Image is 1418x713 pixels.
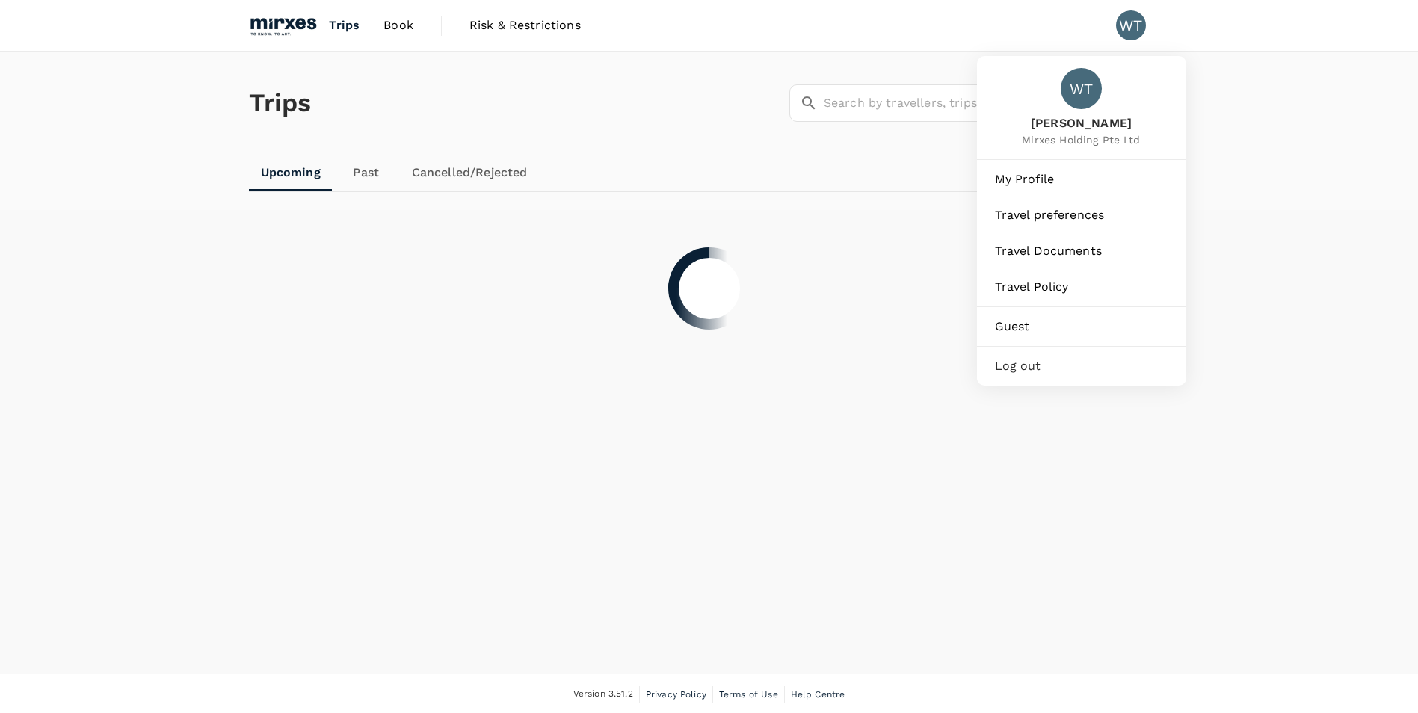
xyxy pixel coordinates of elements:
a: Travel preferences [983,199,1180,232]
span: Travel Documents [995,242,1168,260]
span: Book [383,16,413,34]
a: Travel Policy [983,271,1180,303]
span: Trips [329,16,360,34]
a: Privacy Policy [646,686,706,703]
span: Version 3.51.2 [573,687,633,702]
a: Cancelled/Rejected [400,155,540,191]
img: Mirxes Holding Pte Ltd [249,9,318,42]
span: Risk & Restrictions [469,16,581,34]
span: Privacy Policy [646,689,706,700]
div: Log out [983,350,1180,383]
div: WT [1061,68,1102,109]
h1: Trips [249,52,312,155]
span: Help Centre [791,689,845,700]
span: Log out [995,357,1168,375]
a: Past [333,155,400,191]
span: Guest [995,318,1168,336]
a: Terms of Use [719,686,778,703]
a: My Profile [983,163,1180,196]
span: Travel preferences [995,206,1168,224]
a: Upcoming [249,155,333,191]
a: Travel Documents [983,235,1180,268]
span: [PERSON_NAME] [1022,115,1140,132]
span: My Profile [995,170,1168,188]
a: Help Centre [791,686,845,703]
span: Terms of Use [719,689,778,700]
div: WT [1116,10,1146,40]
input: Search by travellers, trips, or destination, label, team [824,84,1170,122]
span: Mirxes Holding Pte Ltd [1022,132,1140,147]
span: Travel Policy [995,278,1168,296]
a: Guest [983,310,1180,343]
